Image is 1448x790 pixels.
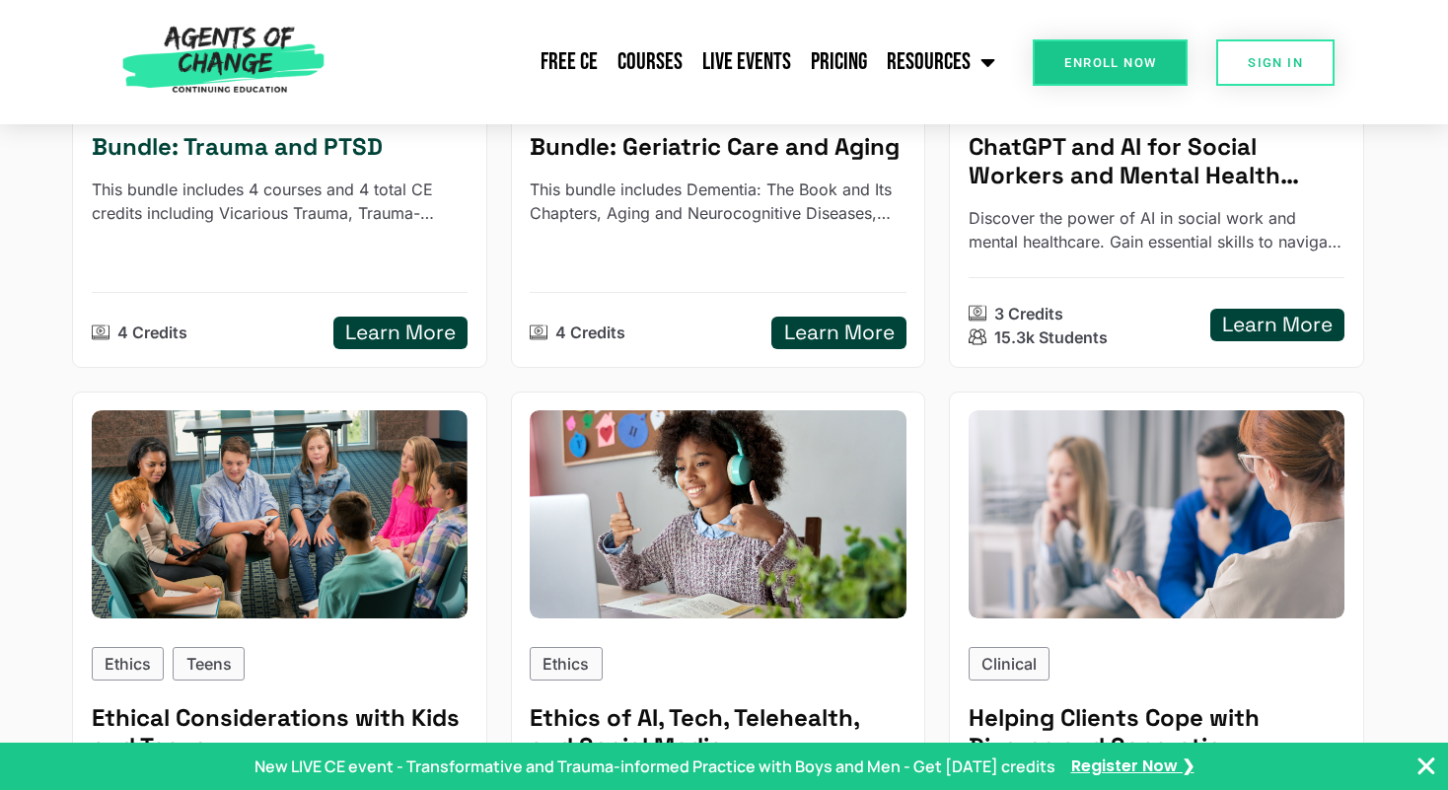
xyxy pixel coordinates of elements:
[969,704,1345,761] h5: Helping Clients Cope with Divorce and Separation
[1222,313,1333,337] h5: Learn More
[345,321,456,345] h5: Learn More
[92,133,469,162] h5: Bundle: Trauma and PTSD
[692,37,801,87] a: Live Events
[994,325,1108,349] p: 15.3k Students
[784,321,895,345] h5: Learn More
[1071,755,1195,777] a: Register Now ❯
[105,652,151,676] p: Ethics
[543,652,589,676] p: Ethics
[994,302,1063,325] p: 3 Credits
[1248,56,1303,69] span: SIGN IN
[969,410,1345,618] img: Helping Clients Cope with Divorce and Separation (3 General CE Credit)
[117,321,187,344] p: 4 Credits
[254,754,1055,778] p: New LIVE CE event - Transformative and Trauma-informed Practice with Boys and Men - Get [DATE] cr...
[801,37,877,87] a: Pricing
[530,133,906,162] h5: Bundle: Geriatric Care and Aging
[1414,754,1438,778] button: Close Banner
[877,37,1005,87] a: Resources
[1033,39,1188,86] a: Enroll Now
[1216,39,1335,86] a: SIGN IN
[531,37,608,87] a: Free CE
[92,704,469,761] h5: Ethical Considerations with Kids and Teens
[1064,56,1156,69] span: Enroll Now
[969,133,1345,190] h5: ChatGPT and AI for Social Workers and Mental Health Professionals
[555,321,625,344] p: 4 Credits
[530,704,906,761] h5: Ethics of AI, Tech, Telehealth, and Social Media
[92,410,469,618] img: Ethical Considerations with Kids and Teens (3 Ethics CE Credit)
[608,37,692,87] a: Courses
[981,652,1037,676] p: Clinical
[530,410,906,618] img: Ethics of AI, Tech, Telehealth, and Social Media (3 Ethics CE Credit)
[92,178,469,225] p: This bundle includes 4 courses and 4 total CE credits including Vicarious Trauma, Trauma-Informed...
[333,37,1005,87] nav: Menu
[530,178,906,225] p: This bundle includes Dementia: The Book and Its Chapters, Aging and Neurocognitive Diseases, Geri...
[186,652,232,676] p: Teens
[969,206,1345,253] p: Discover the power of AI in social work and mental healthcare. Gain essential skills to navigate ...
